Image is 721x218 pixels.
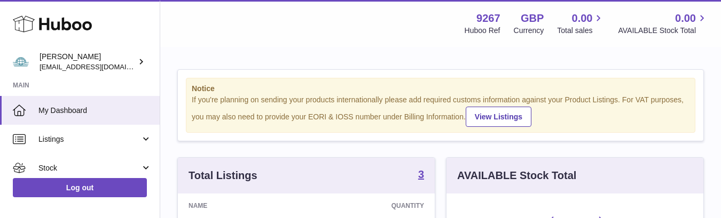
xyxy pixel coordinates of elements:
[40,62,157,71] span: [EMAIL_ADDRESS][DOMAIN_NAME]
[465,26,500,36] div: Huboo Ref
[418,169,424,182] a: 3
[514,26,544,36] div: Currency
[618,26,708,36] span: AVAILABLE Stock Total
[189,168,257,183] h3: Total Listings
[476,11,500,26] strong: 9267
[316,193,435,218] th: Quantity
[192,84,689,94] strong: Notice
[38,106,152,116] span: My Dashboard
[192,95,689,127] div: If you're planning on sending your products internationally please add required customs informati...
[40,52,136,72] div: [PERSON_NAME]
[457,168,576,183] h3: AVAILABLE Stock Total
[178,193,316,218] th: Name
[38,163,140,173] span: Stock
[557,26,605,36] span: Total sales
[557,11,605,36] a: 0.00 Total sales
[418,169,424,180] strong: 3
[13,54,29,70] img: luke@impactbooks.co
[618,11,708,36] a: 0.00 AVAILABLE Stock Total
[466,107,531,127] a: View Listings
[675,11,696,26] span: 0.00
[521,11,544,26] strong: GBP
[572,11,593,26] span: 0.00
[38,134,140,144] span: Listings
[13,178,147,197] a: Log out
